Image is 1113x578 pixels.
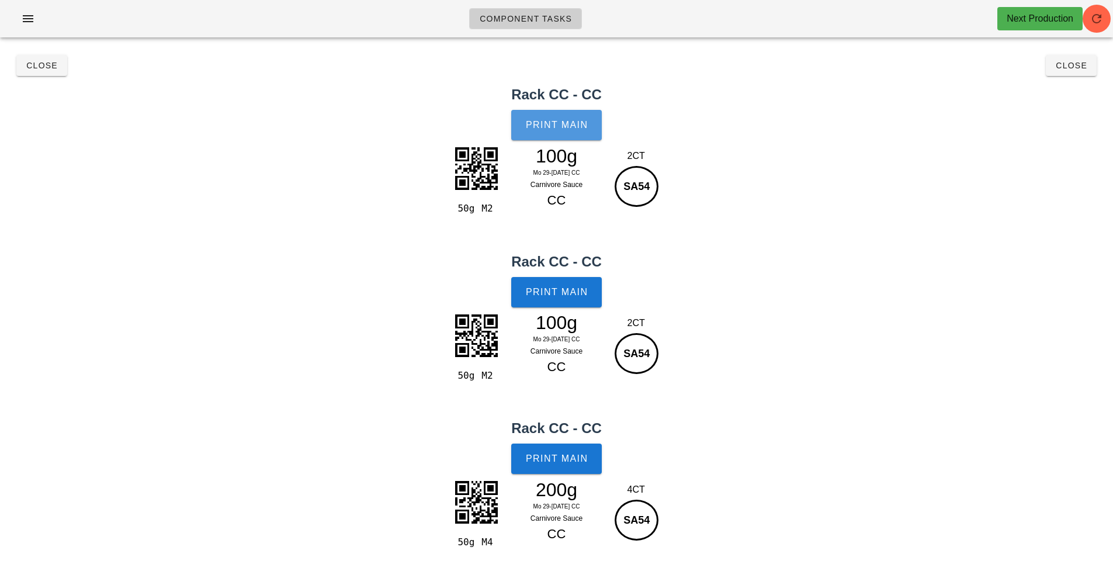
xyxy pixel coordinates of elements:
span: Print Main [525,454,588,464]
span: CC [547,359,566,374]
h2: Rack CC - CC [7,84,1106,105]
div: 100g [506,147,608,165]
div: Next Production [1007,12,1073,26]
div: Carnivore Sauce [506,179,608,191]
span: Mo 29-[DATE] CC [533,336,580,342]
button: Close [1046,55,1097,76]
button: Print Main [511,110,601,140]
h2: Rack CC - CC [7,418,1106,439]
img: BbDkAAAAASUVORK5CYII= [447,306,505,365]
div: 4CT [612,483,660,497]
div: M2 [477,368,501,383]
div: Carnivore Sauce [506,513,608,524]
span: Mo 29-[DATE] CC [533,503,580,510]
div: M4 [477,535,501,550]
div: M2 [477,201,501,216]
span: Print Main [525,120,588,130]
button: Print Main [511,444,601,474]
button: Close [16,55,67,76]
img: wDtP2MvoBnhyAAAAABJRU5ErkJggg== [447,473,505,531]
img: RyNEnZBqF5k4QCb0iACiLt3NbnTTDiBBIJiPUcCussYMB68AKbYGAAKQYgoUGw4RApBiChQbDhECkGIKFBsOEQKQYgoUGw4RA... [447,139,505,198]
span: Close [26,61,58,70]
div: 2CT [612,316,660,330]
div: Carnivore Sauce [506,345,608,357]
div: 50g [453,535,477,550]
span: Mo 29-[DATE] CC [533,169,580,176]
div: 50g [453,368,477,383]
span: CC [547,527,566,541]
div: 200g [506,481,608,499]
div: 50g [453,201,477,216]
div: 100g [506,314,608,331]
a: Component Tasks [469,8,582,29]
div: SA54 [615,333,658,374]
span: Component Tasks [479,14,572,23]
div: 2CT [612,149,660,163]
div: SA54 [615,500,658,541]
div: SA54 [615,166,658,207]
span: Print Main [525,287,588,297]
span: Close [1055,61,1087,70]
span: CC [547,193,566,207]
button: Print Main [511,277,601,307]
h2: Rack CC - CC [7,251,1106,272]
